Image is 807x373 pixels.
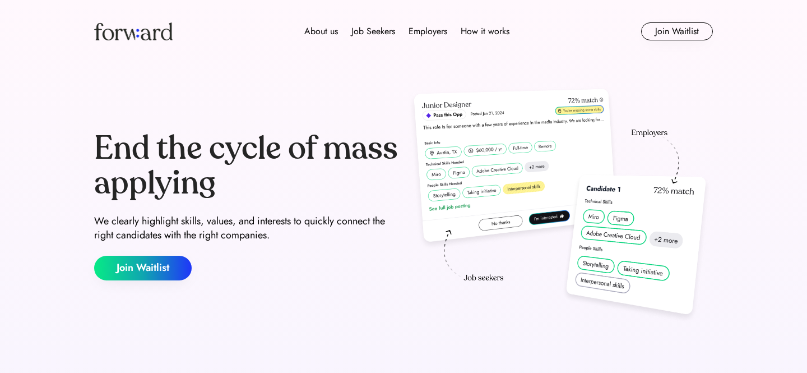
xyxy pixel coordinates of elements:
[351,25,395,38] div: Job Seekers
[94,256,192,280] button: Join Waitlist
[304,25,338,38] div: About us
[94,214,399,242] div: We clearly highlight skills, values, and interests to quickly connect the right candidates with t...
[408,85,713,326] img: hero-image.png
[641,22,713,40] button: Join Waitlist
[461,25,509,38] div: How it works
[94,22,173,40] img: Forward logo
[94,131,399,200] div: End the cycle of mass applying
[409,25,447,38] div: Employers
